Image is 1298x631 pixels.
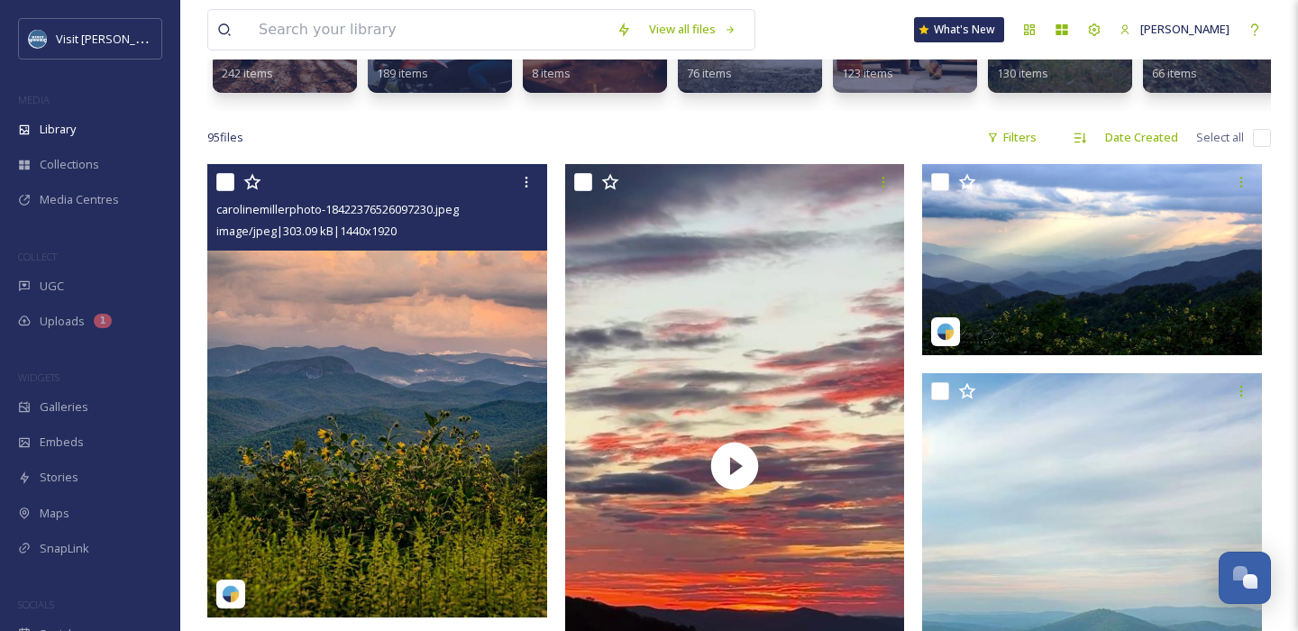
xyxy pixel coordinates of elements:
span: Galleries [40,398,88,416]
span: UGC [40,278,64,295]
span: 8 items [532,65,571,81]
span: Embeds [40,434,84,451]
span: 123 items [842,65,893,81]
span: Select all [1196,129,1244,146]
a: View all files [640,12,745,47]
img: snapsea-logo.png [937,323,955,341]
img: snapsea-logo.png [222,585,240,603]
span: Maps [40,505,69,522]
span: [PERSON_NAME] [1140,21,1229,37]
span: 130 items [997,65,1048,81]
span: image/jpeg | 303.09 kB | 1440 x 1920 [216,223,397,239]
span: 76 items [687,65,732,81]
span: COLLECT [18,250,57,263]
span: SOCIALS [18,598,54,611]
span: WIDGETS [18,370,59,384]
a: [PERSON_NAME] [1111,12,1239,47]
span: carolinemillerphoto-18422376526097230.jpeg [216,201,459,217]
span: Collections [40,156,99,173]
img: ingridbrownphotography-18079399288909178.jpeg [922,164,1262,355]
span: Stories [40,469,78,486]
div: Date Created [1096,120,1187,155]
a: What's New [914,17,1004,42]
img: carolinemillerphoto-18422376526097230.jpeg [207,164,547,617]
span: Media Centres [40,191,119,208]
div: Filters [978,120,1046,155]
span: 189 items [377,65,428,81]
span: MEDIA [18,93,50,106]
span: SnapLink [40,540,89,557]
span: 66 items [1152,65,1197,81]
span: Visit [PERSON_NAME] [56,30,170,47]
span: 242 items [222,65,273,81]
span: Uploads [40,313,85,330]
div: 1 [94,314,112,328]
span: Library [40,121,76,138]
span: 95 file s [207,129,243,146]
img: images.png [29,30,47,48]
input: Search your library [250,10,608,50]
button: Open Chat [1219,552,1271,604]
